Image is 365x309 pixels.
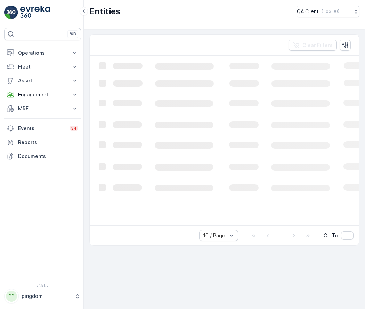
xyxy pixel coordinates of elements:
button: PPpingdom [4,289,81,303]
p: Clear Filters [302,42,333,49]
p: pingdom [22,293,71,300]
button: Clear Filters [289,40,337,51]
p: Engagement [18,91,67,98]
div: PP [6,291,17,302]
span: v 1.51.0 [4,283,81,287]
p: Entities [89,6,120,17]
p: Reports [18,139,78,146]
img: logo [4,6,18,19]
button: Asset [4,74,81,88]
button: MRF [4,102,81,116]
p: ( +03:00 ) [322,9,339,14]
a: Documents [4,149,81,163]
p: ⌘B [69,31,76,37]
button: Operations [4,46,81,60]
p: Events [18,125,65,132]
button: Fleet [4,60,81,74]
p: Operations [18,49,67,56]
p: QA Client [297,8,319,15]
p: Documents [18,153,78,160]
button: QA Client(+03:00) [297,6,359,17]
p: Asset [18,77,67,84]
a: Reports [4,135,81,149]
p: Fleet [18,63,67,70]
img: logo_light-DOdMpM7g.png [20,6,50,19]
p: 34 [71,126,77,131]
span: Go To [324,232,338,239]
button: Engagement [4,88,81,102]
p: MRF [18,105,67,112]
a: Events34 [4,121,81,135]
